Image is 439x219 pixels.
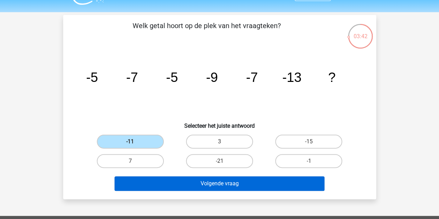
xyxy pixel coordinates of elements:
label: -11 [97,135,164,149]
label: 3 [186,135,253,149]
tspan: -5 [166,70,178,85]
tspan: -7 [246,70,258,85]
label: -1 [275,154,342,168]
tspan: ? [328,70,335,85]
tspan: -7 [126,70,138,85]
button: Volgende vraag [115,176,324,191]
label: 7 [97,154,164,168]
h6: Selecteer het juiste antwoord [74,117,365,129]
p: Welk getal hoort op de plek van het vraagteken? [74,20,339,41]
tspan: -13 [282,70,301,85]
tspan: -5 [86,70,98,85]
label: -21 [186,154,253,168]
label: -15 [275,135,342,149]
tspan: -9 [206,70,218,85]
div: 03:42 [347,23,373,41]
